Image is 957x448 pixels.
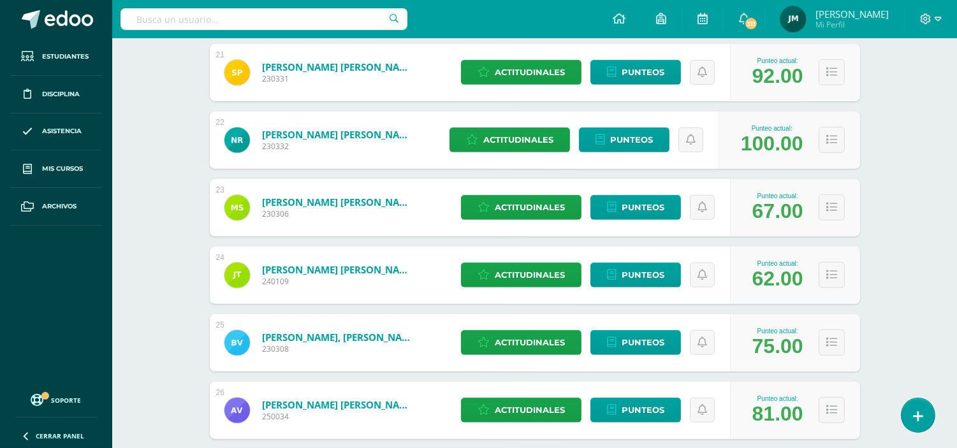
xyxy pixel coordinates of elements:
[495,398,565,422] span: Actitudinales
[622,398,664,422] span: Punteos
[15,391,97,408] a: Soporte
[815,8,889,20] span: [PERSON_NAME]
[590,330,681,355] a: Punteos
[752,64,803,88] div: 92.00
[224,127,250,153] img: 379e89b55a821ca80ebea11400ce904b.png
[622,196,664,219] span: Punteos
[36,431,84,440] span: Cerrar panel
[262,411,415,422] span: 250034
[262,61,415,73] a: [PERSON_NAME] [PERSON_NAME]
[449,127,570,152] a: Actitudinales
[461,195,581,220] a: Actitudinales
[579,127,669,152] a: Punteos
[461,60,581,85] a: Actitudinales
[121,8,407,30] input: Busca un usuario...
[10,188,102,226] a: Archivos
[216,50,224,59] div: 21
[262,73,415,84] span: 230331
[622,331,664,354] span: Punteos
[42,52,89,62] span: Estudiantes
[461,398,581,423] a: Actitudinales
[262,208,415,219] span: 230306
[52,396,82,405] span: Soporte
[42,164,83,174] span: Mis cursos
[744,17,758,31] span: 311
[752,335,803,358] div: 75.00
[752,395,803,402] div: Punteo actual:
[216,185,224,194] div: 23
[590,60,681,85] a: Punteos
[262,343,415,354] span: 230308
[815,19,889,30] span: Mi Perfil
[752,199,803,223] div: 67.00
[495,196,565,219] span: Actitudinales
[461,330,581,355] a: Actitudinales
[461,263,581,287] a: Actitudinales
[216,321,224,329] div: 25
[262,398,415,411] a: [PERSON_NAME] [PERSON_NAME]
[495,331,565,354] span: Actitudinales
[10,76,102,113] a: Disciplina
[752,192,803,199] div: Punteo actual:
[10,113,102,151] a: Asistencia
[42,201,77,212] span: Archivos
[224,60,250,85] img: 0b77ed599cfd633b2d4154ada5b49d0c.png
[262,196,415,208] a: [PERSON_NAME] [PERSON_NAME]
[216,253,224,262] div: 24
[224,195,250,220] img: 496bae0598047a025485fb183ae18882.png
[483,128,553,152] span: Actitudinales
[590,398,681,423] a: Punteos
[42,89,80,99] span: Disciplina
[216,388,224,397] div: 26
[262,128,415,141] a: [PERSON_NAME] [PERSON_NAME]
[495,61,565,84] span: Actitudinales
[752,328,803,335] div: Punteo actual:
[224,398,250,423] img: f2087029eef4c0f4f65fb9cb4631012d.png
[262,276,415,287] span: 240109
[590,263,681,287] a: Punteos
[780,6,806,32] img: 12b7c84a092dbc0c2c2dfa63a40b0068.png
[262,331,415,343] a: [PERSON_NAME], [PERSON_NAME]
[610,128,653,152] span: Punteos
[741,125,803,132] div: Punteo actual:
[216,118,224,127] div: 22
[622,263,664,287] span: Punteos
[224,330,250,356] img: dcdbf32882fdc0644e0d292983d588dc.png
[752,267,803,291] div: 62.00
[10,150,102,188] a: Mis cursos
[752,402,803,426] div: 81.00
[590,195,681,220] a: Punteos
[224,263,250,288] img: 31e72daa930e0a86388d596c7ec644ea.png
[262,141,415,152] span: 230332
[495,263,565,287] span: Actitudinales
[42,126,82,136] span: Asistencia
[10,38,102,76] a: Estudiantes
[752,57,803,64] div: Punteo actual:
[741,132,803,155] div: 100.00
[752,260,803,267] div: Punteo actual:
[262,263,415,276] a: [PERSON_NAME] [PERSON_NAME]
[622,61,664,84] span: Punteos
